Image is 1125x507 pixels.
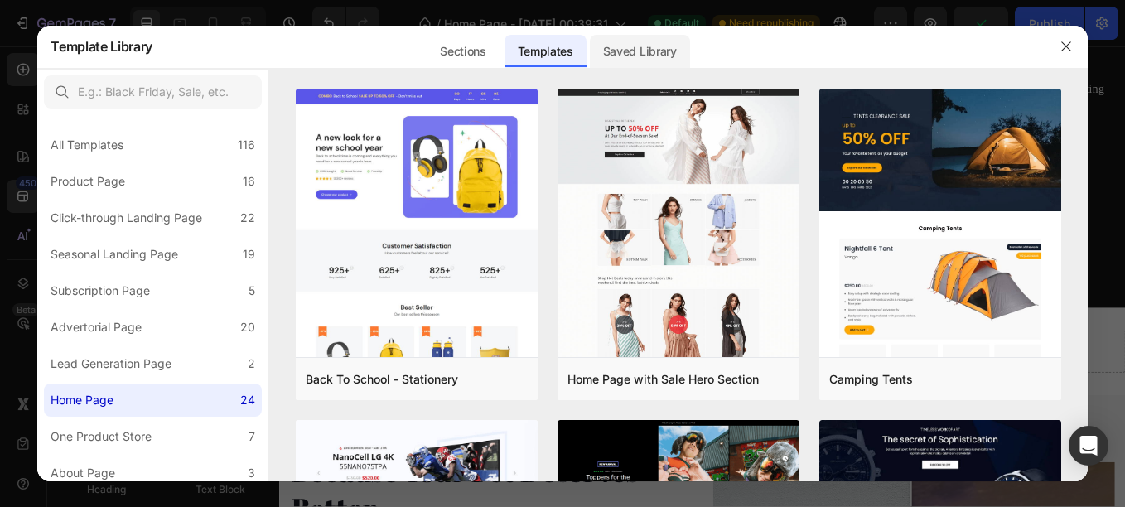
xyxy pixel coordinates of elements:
[332,224,473,236] span: 30-day money back guarantee
[51,427,152,447] div: One Product Store
[755,43,969,77] span: Reinforce healthy portions and eating habits.
[51,244,178,264] div: Seasonal Landing Page
[463,352,551,365] div: Drop element here
[240,208,255,228] div: 22
[427,177,568,191] span: Automate Feeding Now
[243,171,255,191] div: 16
[248,354,255,374] div: 2
[240,317,255,337] div: 20
[51,390,113,410] div: Home Page
[249,427,255,447] div: 7
[248,463,255,483] div: 3
[306,369,458,389] div: Back To School - Stationery
[249,281,255,301] div: 5
[567,369,759,389] div: Home Page with Sale Hero Section
[51,135,123,155] div: All Templates
[495,220,684,240] img: 495611768014373769-47762bdc-c92b-46d1-973d-50401e2847fe.png
[1069,426,1108,466] div: Open Intercom Messenger
[51,171,125,191] div: Product Page
[92,9,194,27] span: Peace of Mind
[305,165,690,205] a: Automate Feeding Now
[51,317,142,337] div: Advertorial Page
[44,75,262,109] input: E.g.: Black Friday, Sale, etc.
[829,369,913,389] div: Camping Tents
[243,244,255,264] div: 19
[755,9,923,27] span: Enforce Healthy Eating
[51,354,171,374] div: Lead Generation Page
[590,35,690,68] div: Saved Library
[240,390,255,410] div: 24
[51,281,150,301] div: Subscription Page
[427,35,499,68] div: Sections
[51,463,115,483] div: About Page
[51,25,152,68] h2: Template Library
[505,35,587,68] div: Templates
[51,208,202,228] div: Click-through Landing Page
[92,43,309,57] span: HD camera + voice to stay connected.
[238,135,255,155] div: 116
